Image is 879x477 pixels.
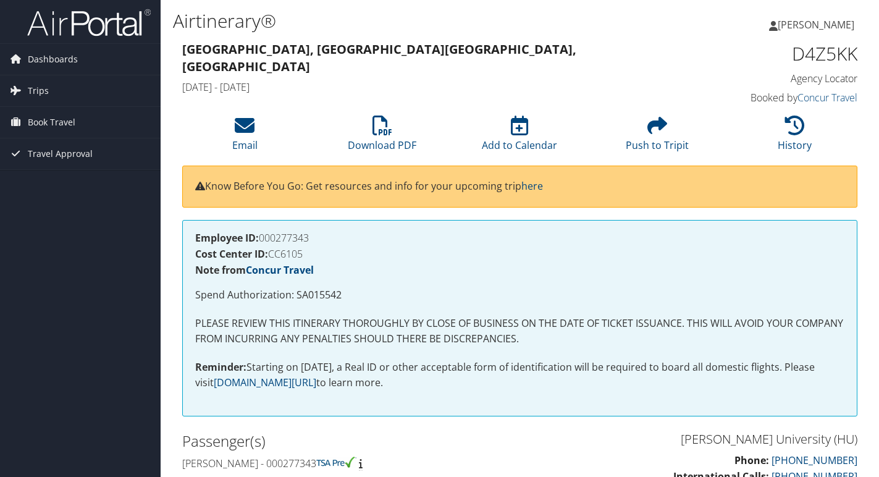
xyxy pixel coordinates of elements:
[482,122,557,152] a: Add to Calendar
[195,247,268,261] strong: Cost Center ID:
[28,75,49,106] span: Trips
[28,44,78,75] span: Dashboards
[316,457,356,468] img: tsa-precheck.png
[529,431,858,448] h3: [PERSON_NAME] University (HU)
[28,107,75,138] span: Book Travel
[182,457,511,470] h4: [PERSON_NAME] - 000277343
[348,122,416,152] a: Download PDF
[28,138,93,169] span: Travel Approval
[246,263,314,277] a: Concur Travel
[173,8,636,34] h1: Airtinerary®
[778,18,854,32] span: [PERSON_NAME]
[182,80,684,94] h4: [DATE] - [DATE]
[195,233,844,243] h4: 000277343
[182,41,576,75] strong: [GEOGRAPHIC_DATA], [GEOGRAPHIC_DATA] [GEOGRAPHIC_DATA], [GEOGRAPHIC_DATA]
[232,122,258,152] a: Email
[702,41,857,67] h1: D4Z5KK
[702,91,857,104] h4: Booked by
[195,179,844,195] p: Know Before You Go: Get resources and info for your upcoming trip
[797,91,857,104] a: Concur Travel
[772,454,857,467] a: [PHONE_NUMBER]
[195,231,259,245] strong: Employee ID:
[195,287,844,303] p: Spend Authorization: SA015542
[626,122,689,152] a: Push to Tripit
[182,431,511,452] h2: Passenger(s)
[702,72,857,85] h4: Agency Locator
[195,360,844,391] p: Starting on [DATE], a Real ID or other acceptable form of identification will be required to boar...
[27,8,151,37] img: airportal-logo.png
[195,316,844,347] p: PLEASE REVIEW THIS ITINERARY THOROUGHLY BY CLOSE OF BUSINESS ON THE DATE OF TICKET ISSUANCE. THIS...
[778,122,812,152] a: History
[195,360,246,374] strong: Reminder:
[734,454,769,467] strong: Phone:
[195,263,314,277] strong: Note from
[521,179,543,193] a: here
[195,249,844,259] h4: CC6105
[769,6,867,43] a: [PERSON_NAME]
[214,376,316,389] a: [DOMAIN_NAME][URL]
